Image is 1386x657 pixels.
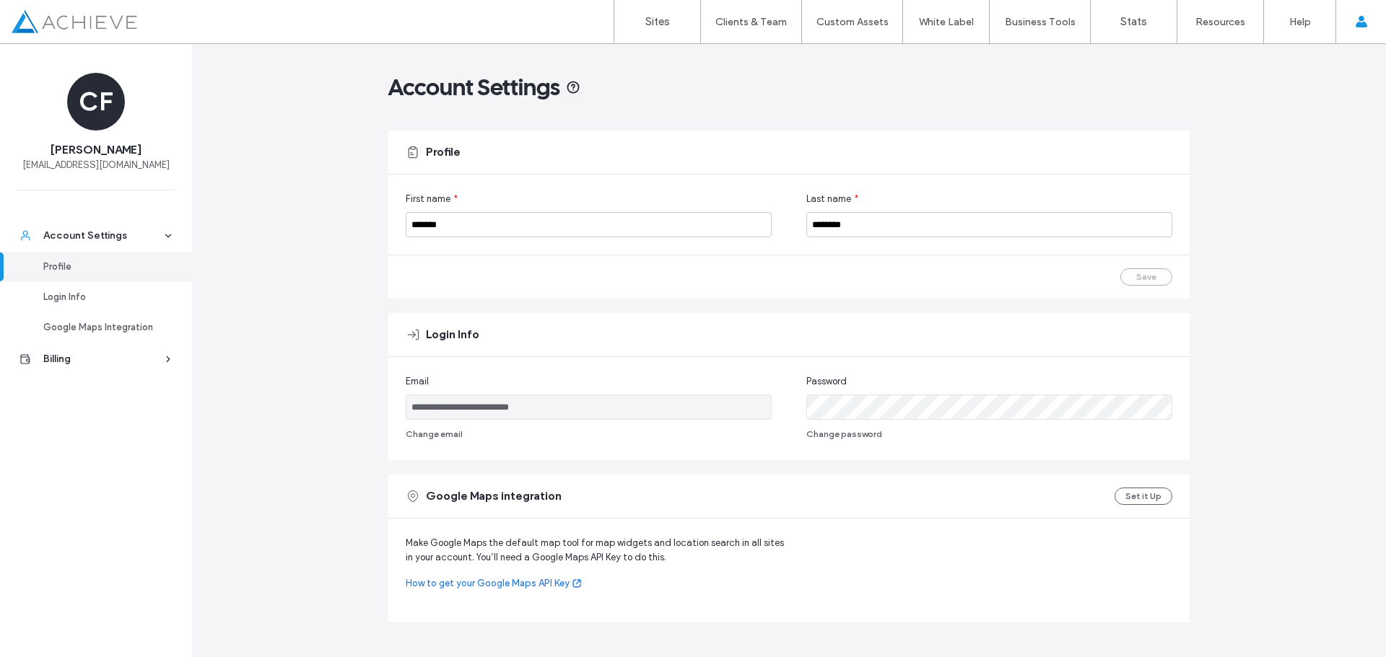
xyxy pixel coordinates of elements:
[426,488,562,504] span: Google Maps integration
[806,374,847,389] span: Password
[1120,15,1147,28] label: Stats
[426,144,461,160] span: Profile
[806,192,851,206] span: Last name
[43,352,162,366] div: Billing
[1289,16,1311,28] label: Help
[32,10,62,23] span: Help
[1005,16,1076,28] label: Business Tools
[43,290,162,304] div: Login Info
[426,327,479,343] span: Login Info
[406,212,772,237] input: First name
[1115,488,1172,505] button: Set it Up
[806,212,1172,237] input: Last name
[388,73,560,102] span: Account Settings
[1195,16,1245,28] label: Resources
[43,260,162,274] div: Profile
[406,374,429,389] span: Email
[43,229,162,243] div: Account Settings
[406,536,789,565] span: Make Google Maps the default map tool for map widgets and location search in all sites in your ac...
[806,425,882,443] button: Change password
[51,142,141,158] span: [PERSON_NAME]
[806,394,1172,420] input: Password
[67,73,125,131] div: CF
[406,576,789,591] a: How to get your Google Maps API Key
[919,16,974,28] label: White Label
[406,192,450,206] span: First name
[406,394,772,420] input: Email
[715,16,787,28] label: Clients & Team
[43,320,162,335] div: Google Maps Integration
[816,16,889,28] label: Custom Assets
[406,425,463,443] button: Change email
[645,15,670,28] label: Sites
[22,158,170,172] span: [EMAIL_ADDRESS][DOMAIN_NAME]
